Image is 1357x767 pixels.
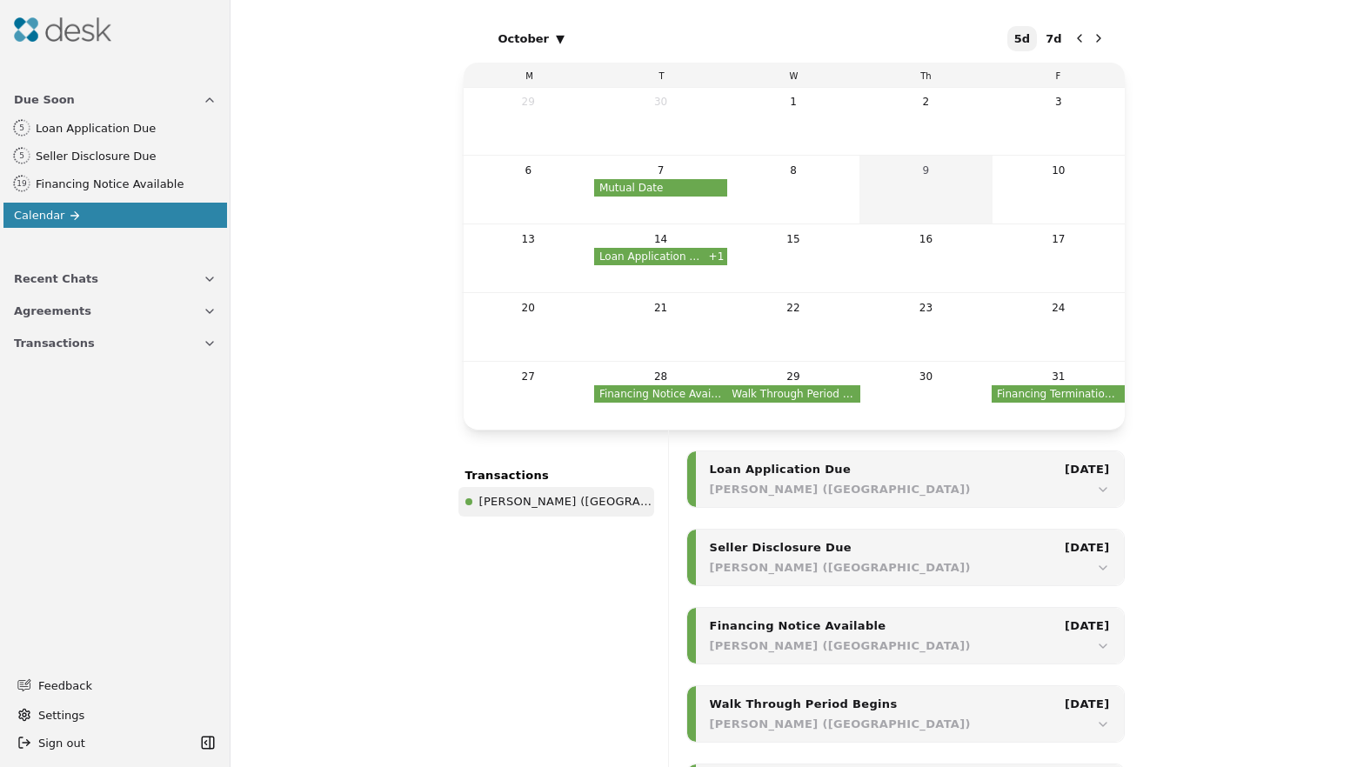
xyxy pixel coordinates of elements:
[14,206,64,224] span: Calendar
[38,706,84,724] span: Settings
[786,230,799,248] div: 15
[17,177,26,190] div: 19
[710,637,971,655] div: [PERSON_NAME] ([GEOGRAPHIC_DATA])
[594,385,727,403] span: Financing Notice Available
[1052,162,1065,179] div: 10
[710,460,990,478] div: Loan Application Due
[522,230,535,248] div: 13
[1065,617,1109,635] div: [DATE]
[654,230,667,248] div: 14
[458,464,654,487] div: Transactions
[710,480,971,498] div: [PERSON_NAME] ([GEOGRAPHIC_DATA])
[3,327,227,359] button: Transactions
[36,147,216,165] div: Seller Disclosure Due
[790,93,797,110] div: 1
[654,93,667,110] div: 30
[10,729,196,757] button: Sign out
[658,71,664,81] span: T
[919,368,933,385] div: 30
[594,248,709,265] span: Loan Application Due
[479,490,654,513] span: [PERSON_NAME] ([GEOGRAPHIC_DATA])
[14,17,111,42] img: Desk
[38,734,85,752] span: Sign out
[726,385,859,403] span: Walk Through Period Begins
[1065,695,1109,713] div: [DATE]
[1055,93,1062,110] div: 3
[1071,30,1088,47] button: Previous month
[3,143,223,168] a: 5Seller Disclosure Due
[3,116,223,140] a: 5Loan Application Due
[1065,538,1109,557] div: [DATE]
[710,695,990,713] div: Walk Through Period Begins
[1052,368,1065,385] div: 31
[19,122,24,135] div: 5
[36,119,216,137] div: Loan Application Due
[790,162,797,179] div: 8
[36,175,216,193] div: Financing Notice Available
[658,162,665,179] div: 7
[594,179,727,197] span: Mutual Date
[710,558,971,577] div: [PERSON_NAME] ([GEOGRAPHIC_DATA])
[1007,26,1037,51] button: 5 day view
[525,71,533,81] span: M
[556,26,565,50] span: ▾
[522,93,535,110] div: 29
[654,368,667,385] div: 28
[488,24,575,52] button: October▾
[710,695,1110,733] button: Walk Through Period Begins[DATE][PERSON_NAME] ([GEOGRAPHIC_DATA])
[1090,30,1107,47] button: Next month
[710,715,971,733] div: [PERSON_NAME] ([GEOGRAPHIC_DATA])
[919,230,933,248] div: 16
[498,30,549,48] span: October
[525,162,531,179] div: 6
[920,71,931,81] span: Th
[522,299,535,317] div: 20
[1056,71,1061,81] span: F
[38,677,206,695] span: Feedback
[786,368,799,385] div: 29
[919,299,933,317] div: 23
[1039,26,1068,51] button: 7 day view
[992,385,1125,403] span: Financing Termination Deadline
[3,83,227,116] button: Due Soon
[1052,299,1065,317] div: 24
[3,203,227,228] a: Calendar
[710,538,990,557] div: Seller Disclosure Due
[710,617,990,635] div: Financing Notice Available
[464,7,1125,430] section: Calendar
[1065,460,1109,478] div: [DATE]
[710,617,1110,655] button: Financing Notice Available[DATE][PERSON_NAME] ([GEOGRAPHIC_DATA])
[3,263,227,295] button: Recent Chats
[710,538,1110,577] button: Seller Disclosure Due[DATE][PERSON_NAME] ([GEOGRAPHIC_DATA])
[923,162,930,179] div: 9
[14,334,95,352] span: Transactions
[709,248,728,265] button: +1
[19,150,24,163] div: 5
[3,171,223,196] a: 19Financing Notice Available
[522,368,535,385] div: 27
[654,299,667,317] div: 21
[710,460,1110,498] button: Loan Application Due[DATE][PERSON_NAME] ([GEOGRAPHIC_DATA])
[790,71,799,81] span: W
[14,270,98,288] span: Recent Chats
[1052,230,1065,248] div: 17
[3,295,227,327] button: Agreements
[923,93,930,110] div: 2
[10,701,220,729] button: Settings
[7,670,217,701] button: Feedback
[786,299,799,317] div: 22
[14,90,75,109] span: Due Soon
[14,302,91,320] span: Agreements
